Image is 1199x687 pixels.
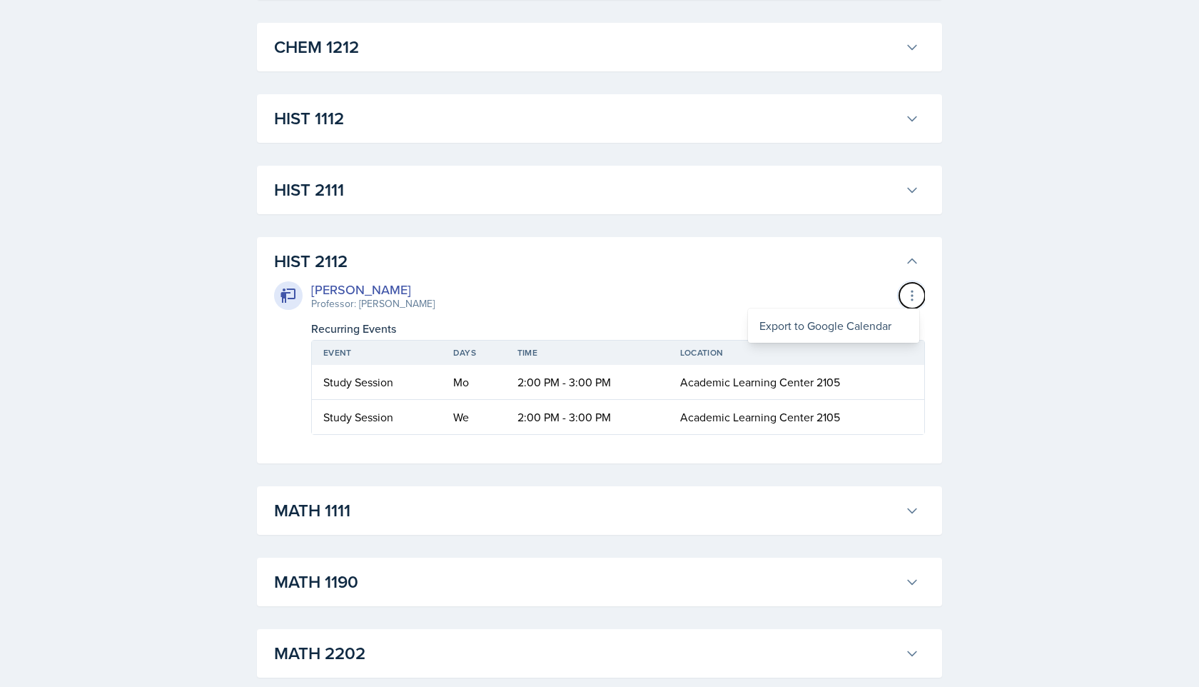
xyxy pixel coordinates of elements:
h3: CHEM 1212 [274,34,899,60]
button: MATH 2202 [271,638,922,669]
h3: HIST 1112 [274,106,899,131]
button: MATH 1111 [271,495,922,526]
button: HIST 2111 [271,174,922,206]
div: Recurring Events [311,320,925,337]
td: We [442,400,506,434]
h3: HIST 2111 [274,177,899,203]
div: Study Session [323,373,430,391]
td: Mo [442,365,506,400]
div: Export to Google Calendar [748,311,919,340]
div: Study Session [323,408,430,426]
span: Academic Learning Center 2105 [680,374,840,390]
td: 2:00 PM - 3:00 PM [506,400,669,434]
h3: MATH 2202 [274,641,899,666]
button: MATH 1190 [271,566,922,598]
th: Time [506,341,669,365]
th: Location [669,341,924,365]
h3: MATH 1111 [274,498,899,523]
th: Event [312,341,442,365]
div: [PERSON_NAME] [311,280,435,299]
div: Professor: [PERSON_NAME] [311,296,435,311]
th: Days [442,341,506,365]
h3: MATH 1190 [274,569,899,595]
button: HIST 1112 [271,103,922,134]
span: Academic Learning Center 2105 [680,409,840,425]
button: CHEM 1212 [271,31,922,63]
button: HIST 2112 [271,246,922,277]
h3: HIST 2112 [274,249,899,274]
td: 2:00 PM - 3:00 PM [506,365,669,400]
